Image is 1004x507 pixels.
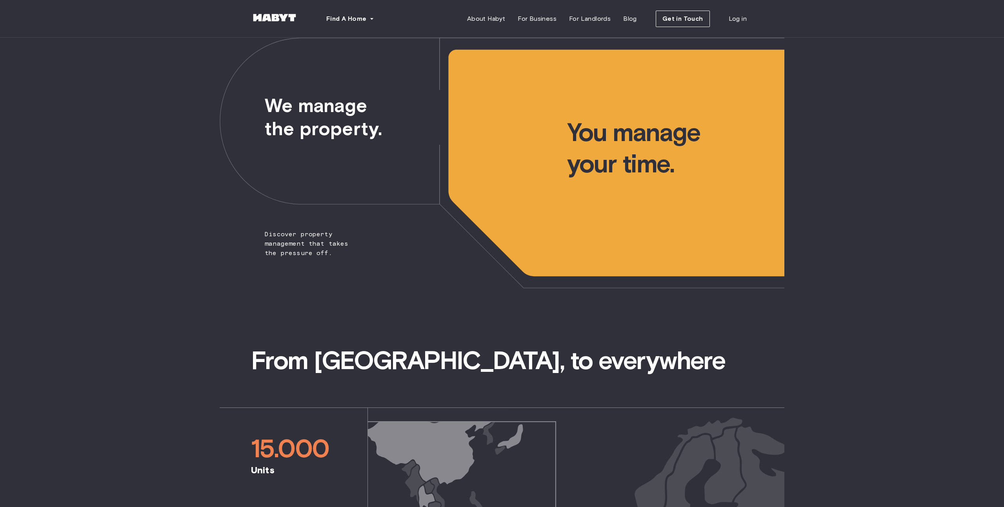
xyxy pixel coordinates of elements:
[656,11,710,27] button: Get in Touch
[220,38,364,258] span: Discover property management that takes the pressure off.
[511,11,563,27] a: For Business
[461,11,511,27] a: About Habyt
[518,14,557,24] span: For Business
[326,14,366,24] span: Find A Home
[722,11,753,27] a: Log in
[251,464,336,476] span: Units
[729,14,747,24] span: Log in
[569,14,611,24] span: For Landlords
[563,11,617,27] a: For Landlords
[251,345,753,376] span: From [GEOGRAPHIC_DATA], to everywhere
[251,433,336,464] span: 15.000
[320,11,380,27] button: Find A Home
[567,38,784,179] span: You manage your time.
[467,14,505,24] span: About Habyt
[220,38,784,288] img: we-make-moves-not-waiting-lists
[662,14,703,24] span: Get in Touch
[623,14,637,24] span: Blog
[617,11,643,27] a: Blog
[251,14,298,22] img: Habyt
